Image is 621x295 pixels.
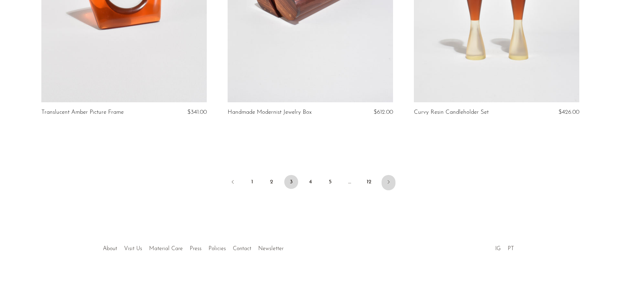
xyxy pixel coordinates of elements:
span: $341.00 [187,109,207,115]
a: 1 [245,175,259,189]
a: 5 [323,175,337,189]
a: Policies [209,246,226,252]
ul: Quick links [99,240,287,254]
a: Handmade Modernist Jewelry Box [228,109,312,115]
a: IG [495,246,501,252]
a: Next [382,175,395,190]
span: … [343,175,357,189]
a: About [103,246,117,252]
a: Press [190,246,202,252]
a: Previous [226,175,240,190]
a: Curvy Resin Candleholder Set [414,109,489,115]
a: 4 [304,175,318,189]
a: Material Care [149,246,183,252]
span: $426.00 [558,109,579,115]
a: 12 [362,175,376,189]
a: Translucent Amber Picture Frame [41,109,124,115]
a: 2 [265,175,279,189]
span: $612.00 [374,109,393,115]
a: Visit Us [124,246,142,252]
ul: Social Medias [492,240,517,254]
span: 3 [284,175,298,189]
a: Contact [233,246,251,252]
a: PT [508,246,514,252]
